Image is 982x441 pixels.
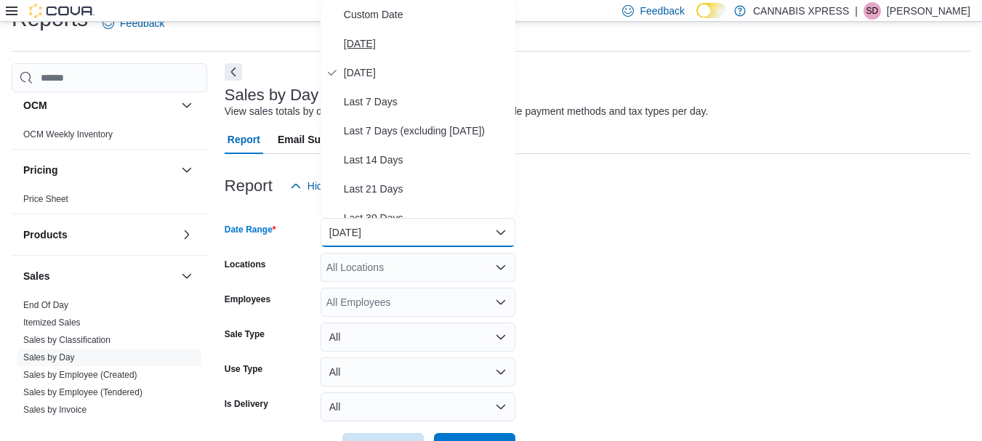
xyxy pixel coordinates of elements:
button: Open list of options [495,296,507,308]
span: End Of Day [23,299,68,311]
button: Products [23,227,175,242]
span: Sales by Classification [23,334,110,346]
input: Dark Mode [696,3,727,18]
h3: Report [225,177,273,195]
h3: Products [23,227,68,242]
p: CANNABIS XPRESS [753,2,849,20]
span: [DATE] [344,64,510,81]
button: Hide Parameters [284,171,390,201]
span: Report [228,125,260,154]
span: Last 14 Days [344,151,510,169]
span: [DATE] [344,35,510,52]
label: Use Type [225,363,262,375]
span: Last 7 Days (excluding [DATE]) [344,122,510,139]
span: Last 21 Days [344,180,510,198]
div: View sales totals by day for a specified date range. Details include payment methods and tax type... [225,104,709,119]
span: Sales by Invoice [23,404,86,416]
span: Last 30 Days [344,209,510,227]
button: Sales [178,267,196,285]
button: All [321,392,515,421]
a: Sales by Invoice & Product [23,422,127,432]
a: Sales by Employee (Tendered) [23,387,142,397]
button: OCM [178,97,196,114]
a: OCM Weekly Inventory [23,129,113,139]
button: All [321,323,515,352]
img: Cova [29,4,94,18]
span: Feedback [640,4,684,18]
label: Employees [225,294,270,305]
span: Sales by Employee (Created) [23,369,137,381]
h3: OCM [23,98,47,113]
h3: Sales [23,269,50,283]
span: Dark Mode [696,18,697,19]
button: OCM [23,98,175,113]
span: Hide Parameters [307,179,384,193]
label: Locations [225,259,266,270]
a: Price Sheet [23,194,68,204]
span: SD [866,2,879,20]
button: Next [225,63,242,81]
a: Feedback [97,9,170,38]
button: Pricing [23,163,175,177]
span: Itemized Sales [23,317,81,328]
button: Pricing [178,161,196,179]
div: Pricing [12,190,207,214]
a: Sales by Classification [23,335,110,345]
a: Sales by Day [23,352,75,363]
p: [PERSON_NAME] [887,2,970,20]
span: Sales by Invoice & Product [23,421,127,433]
span: Price Sheet [23,193,68,205]
button: Open list of options [495,262,507,273]
p: | [855,2,858,20]
button: Sales [23,269,175,283]
a: Sales by Employee (Created) [23,370,137,380]
h3: Sales by Day [225,86,319,104]
div: Sergio Durigon [864,2,881,20]
a: End Of Day [23,300,68,310]
span: Feedback [120,16,164,31]
label: Date Range [225,224,276,235]
span: Custom Date [344,6,510,23]
a: Sales by Invoice [23,405,86,415]
span: Email Subscription [278,125,370,154]
div: OCM [12,126,207,149]
label: Sale Type [225,328,265,340]
h3: Pricing [23,163,57,177]
span: Last 7 Days [344,93,510,110]
a: Itemized Sales [23,317,81,328]
button: Products [178,226,196,243]
button: [DATE] [321,218,515,247]
label: Is Delivery [225,398,268,410]
button: All [321,357,515,387]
